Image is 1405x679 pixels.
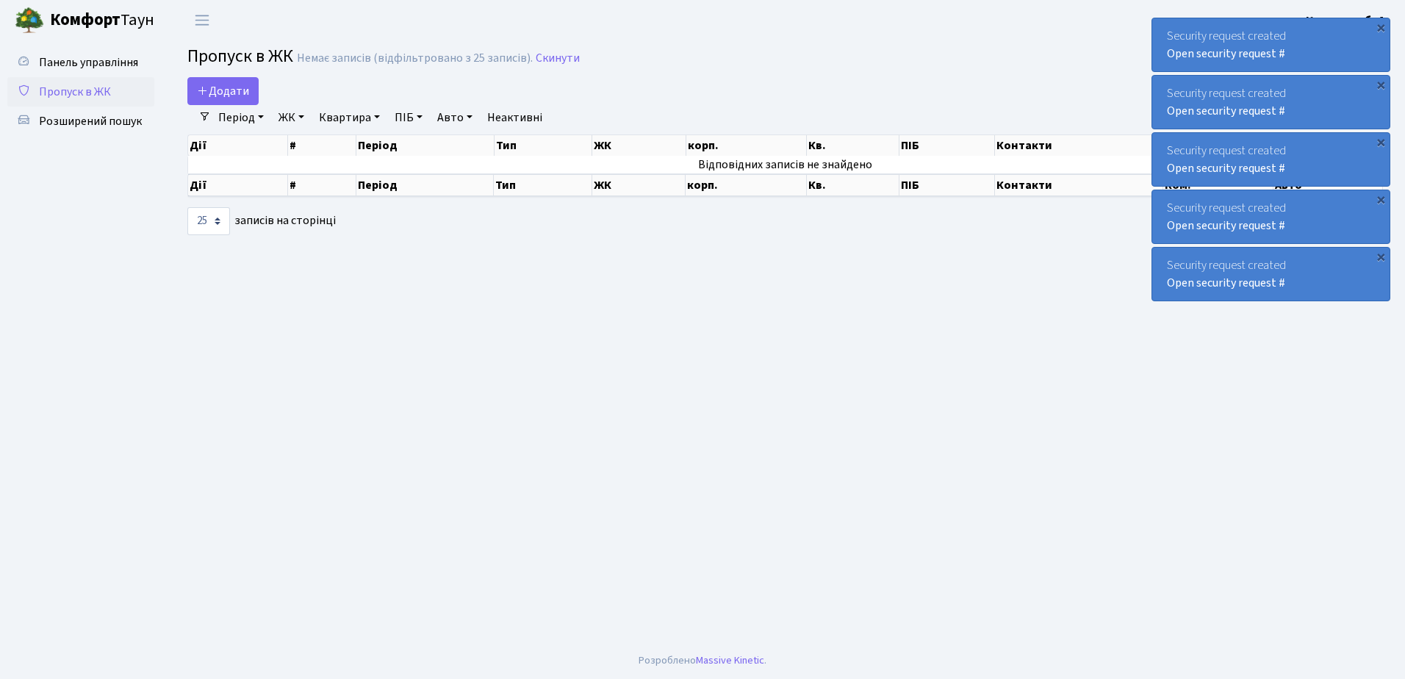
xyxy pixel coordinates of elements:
[273,105,310,130] a: ЖК
[807,135,899,156] th: Кв.
[15,6,44,35] img: logo.png
[1152,133,1390,186] div: Security request created
[592,174,686,196] th: ЖК
[1152,76,1390,129] div: Security request created
[1167,218,1285,234] a: Open security request #
[592,135,686,156] th: ЖК
[686,135,807,156] th: корп.
[7,77,154,107] a: Пропуск в ЖК
[494,174,592,196] th: Тип
[188,135,288,156] th: Дії
[495,135,593,156] th: Тип
[1373,20,1388,35] div: ×
[1373,134,1388,149] div: ×
[356,174,495,196] th: Період
[1167,275,1285,291] a: Open security request #
[356,135,495,156] th: Період
[50,8,154,33] span: Таун
[1306,12,1387,29] a: Консьєрж б. 4.
[1152,18,1390,71] div: Security request created
[7,48,154,77] a: Панель управління
[313,105,386,130] a: Квартира
[995,135,1163,156] th: Контакти
[184,8,220,32] button: Переключити навігацію
[39,54,138,71] span: Панель управління
[536,51,580,65] a: Скинути
[995,174,1163,196] th: Контакти
[1373,249,1388,264] div: ×
[7,107,154,136] a: Розширений пошук
[899,135,995,156] th: ПІБ
[188,174,288,196] th: Дії
[1152,190,1390,243] div: Security request created
[1167,103,1285,119] a: Open security request #
[1152,248,1390,301] div: Security request created
[1167,46,1285,62] a: Open security request #
[197,83,249,99] span: Додати
[481,105,548,130] a: Неактивні
[639,653,766,669] div: Розроблено .
[188,156,1383,173] td: Відповідних записів не знайдено
[288,135,356,156] th: #
[39,113,142,129] span: Розширений пошук
[187,207,336,235] label: записів на сторінці
[187,207,230,235] select: записів на сторінці
[1373,192,1388,206] div: ×
[389,105,428,130] a: ПІБ
[212,105,270,130] a: Період
[297,51,533,65] div: Немає записів (відфільтровано з 25 записів).
[1167,160,1285,176] a: Open security request #
[187,43,293,69] span: Пропуск в ЖК
[288,174,356,196] th: #
[899,174,995,196] th: ПІБ
[187,77,259,105] a: Додати
[1373,77,1388,92] div: ×
[807,174,899,196] th: Кв.
[696,653,764,668] a: Massive Kinetic
[431,105,478,130] a: Авто
[686,174,806,196] th: корп.
[39,84,111,100] span: Пропуск в ЖК
[50,8,121,32] b: Комфорт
